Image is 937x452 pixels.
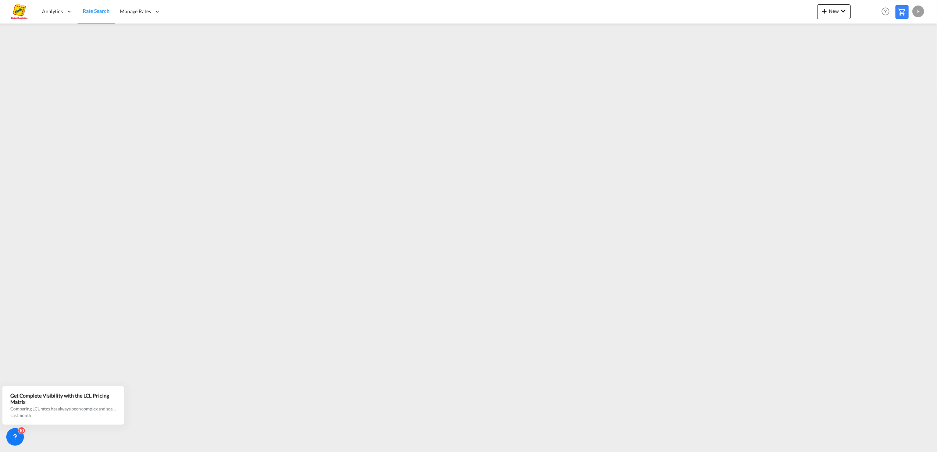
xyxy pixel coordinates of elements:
div: F [912,6,924,17]
span: Help [879,5,892,18]
md-icon: icon-plus 400-fg [820,7,829,15]
span: Manage Rates [120,8,151,15]
img: a2a4a140666c11eeab5485e577415959.png [11,3,28,20]
button: icon-plus 400-fgNewicon-chevron-down [817,4,851,19]
span: Analytics [42,8,63,15]
md-icon: icon-chevron-down [839,7,848,15]
span: New [820,8,848,14]
span: Rate Search [83,8,110,14]
div: Help [879,5,895,18]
